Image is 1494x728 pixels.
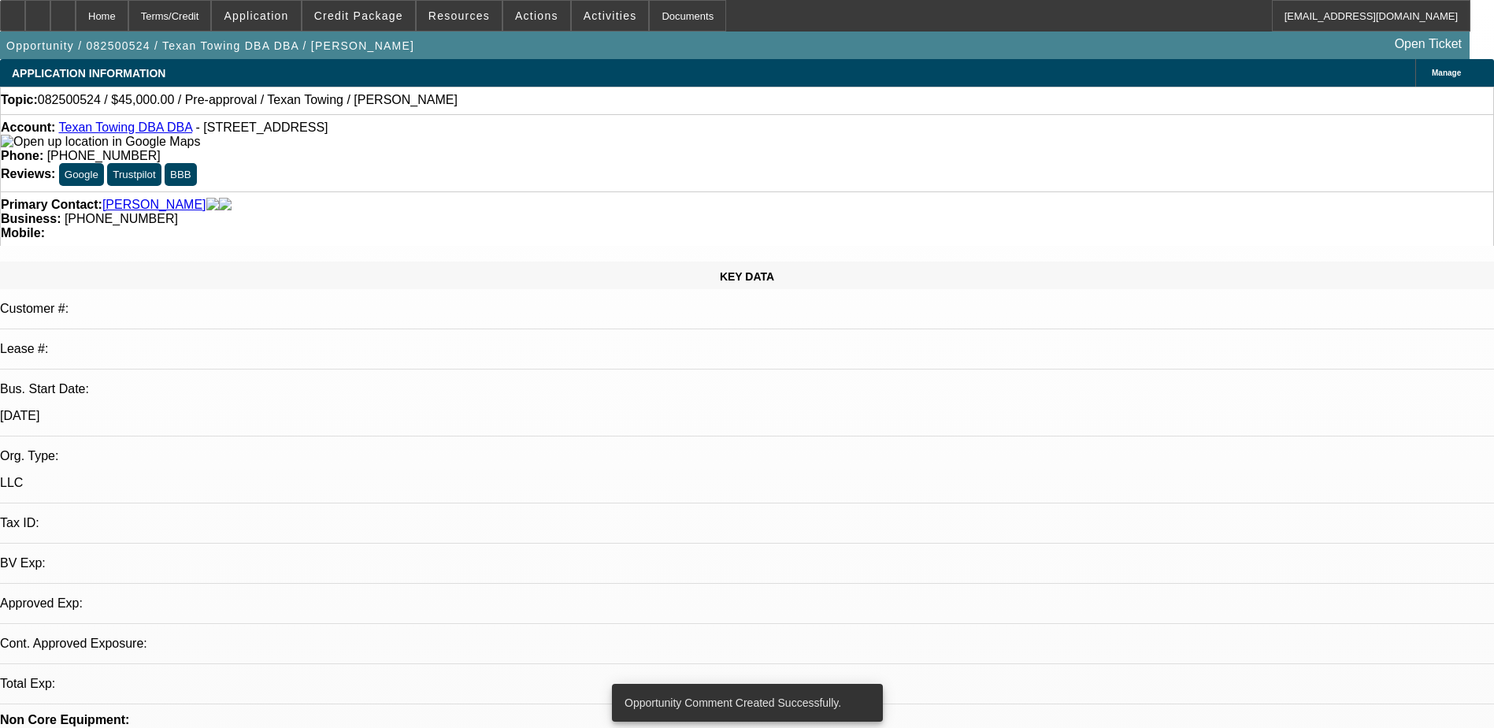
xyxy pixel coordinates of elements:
span: [PHONE_NUMBER] [47,149,161,162]
strong: Mobile: [1,226,45,240]
strong: Business: [1,212,61,225]
span: Activities [584,9,637,22]
a: Texan Towing DBA DBA [58,121,192,134]
span: Manage [1432,69,1461,77]
button: Credit Package [302,1,415,31]
span: 082500524 / $45,000.00 / Pre-approval / Texan Towing / [PERSON_NAME] [38,93,458,107]
span: KEY DATA [720,270,774,283]
a: Open Ticket [1388,31,1468,58]
span: Actions [515,9,558,22]
button: Google [59,163,104,186]
button: Trustpilot [107,163,161,186]
strong: Account: [1,121,55,134]
span: APPLICATION INFORMATION [12,67,165,80]
button: Application [212,1,300,31]
img: Open up location in Google Maps [1,135,200,149]
span: [PHONE_NUMBER] [65,212,178,225]
a: [PERSON_NAME] [102,198,206,212]
span: Resources [428,9,490,22]
img: facebook-icon.png [206,198,219,212]
button: Actions [503,1,570,31]
img: linkedin-icon.png [219,198,232,212]
button: BBB [165,163,197,186]
div: Opportunity Comment Created Successfully. [612,684,877,722]
strong: Topic: [1,93,38,107]
strong: Primary Contact: [1,198,102,212]
button: Activities [572,1,649,31]
strong: Phone: [1,149,43,162]
a: View Google Maps [1,135,200,148]
span: Application [224,9,288,22]
strong: Reviews: [1,167,55,180]
button: Resources [417,1,502,31]
span: Credit Package [314,9,403,22]
span: - [STREET_ADDRESS] [196,121,328,134]
span: Opportunity / 082500524 / Texan Towing DBA DBA / [PERSON_NAME] [6,39,414,52]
